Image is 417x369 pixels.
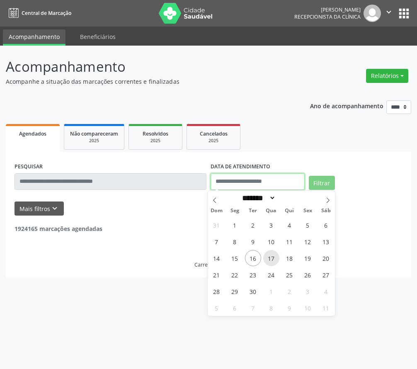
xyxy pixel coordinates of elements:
span: Setembro 1, 2025 [227,217,243,233]
span: Outubro 10, 2025 [300,300,316,316]
span: Setembro 19, 2025 [300,250,316,266]
span: Dom [208,208,226,214]
input: Year [276,194,303,202]
span: Setembro 5, 2025 [300,217,316,233]
span: Setembro 13, 2025 [318,233,334,250]
span: Outubro 4, 2025 [318,283,334,299]
a: Central de Marcação [6,6,71,20]
span: Outubro 3, 2025 [300,283,316,299]
span: Setembro 26, 2025 [300,267,316,283]
span: Setembro 29, 2025 [227,283,243,299]
div: 2025 [135,138,176,144]
a: Beneficiários [74,29,121,44]
div: 2025 [193,138,234,144]
span: Sáb [317,208,335,214]
span: Setembro 14, 2025 [208,250,225,266]
p: Ano de acompanhamento [310,100,383,111]
span: Setembro 2, 2025 [245,217,261,233]
span: Outubro 7, 2025 [245,300,261,316]
span: Setembro 22, 2025 [227,267,243,283]
span: Setembro 27, 2025 [318,267,334,283]
span: Setembro 17, 2025 [263,250,279,266]
div: Carregando [194,261,223,268]
span: Outubro 1, 2025 [263,283,279,299]
img: img [364,5,381,22]
span: Setembro 18, 2025 [281,250,298,266]
span: Setembro 15, 2025 [227,250,243,266]
span: Recepcionista da clínica [294,13,361,20]
span: Setembro 3, 2025 [263,217,279,233]
span: Outubro 9, 2025 [281,300,298,316]
span: Setembro 9, 2025 [245,233,261,250]
span: Central de Marcação [22,10,71,17]
label: PESQUISAR [15,160,43,173]
i:  [384,7,393,17]
span: Qui [280,208,298,214]
span: Agosto 31, 2025 [208,217,225,233]
p: Acompanhe a situação das marcações correntes e finalizadas [6,77,290,86]
span: Agendados [19,130,46,137]
label: DATA DE ATENDIMENTO [211,160,270,173]
span: Qua [262,208,280,214]
p: Acompanhamento [6,56,290,77]
button: Relatórios [366,69,408,83]
span: Setembro 30, 2025 [245,283,261,299]
span: Setembro 20, 2025 [318,250,334,266]
span: Setembro 24, 2025 [263,267,279,283]
span: Setembro 25, 2025 [281,267,298,283]
span: Outubro 6, 2025 [227,300,243,316]
button: Filtrar [309,176,335,190]
span: Não compareceram [70,130,118,137]
button:  [381,5,397,22]
span: Setembro 21, 2025 [208,267,225,283]
span: Setembro 11, 2025 [281,233,298,250]
span: Outubro 11, 2025 [318,300,334,316]
span: Setembro 8, 2025 [227,233,243,250]
span: Setembro 7, 2025 [208,233,225,250]
span: Resolvidos [143,130,168,137]
span: Setembro 4, 2025 [281,217,298,233]
span: Setembro 16, 2025 [245,250,261,266]
span: Ter [244,208,262,214]
i: keyboard_arrow_down [50,204,59,213]
span: Outubro 2, 2025 [281,283,298,299]
span: Sex [298,208,317,214]
span: Setembro 12, 2025 [300,233,316,250]
span: Setembro 23, 2025 [245,267,261,283]
span: Setembro 28, 2025 [208,283,225,299]
div: 2025 [70,138,118,144]
select: Month [240,194,276,202]
span: Setembro 6, 2025 [318,217,334,233]
span: Setembro 10, 2025 [263,233,279,250]
span: Cancelados [200,130,228,137]
span: Outubro 8, 2025 [263,300,279,316]
a: Acompanhamento [3,29,65,46]
button: apps [397,6,411,21]
span: Seg [225,208,244,214]
button: Mais filtroskeyboard_arrow_down [15,201,64,216]
span: Outubro 5, 2025 [208,300,225,316]
div: [PERSON_NAME] [294,6,361,13]
strong: 1924165 marcações agendadas [15,225,102,233]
